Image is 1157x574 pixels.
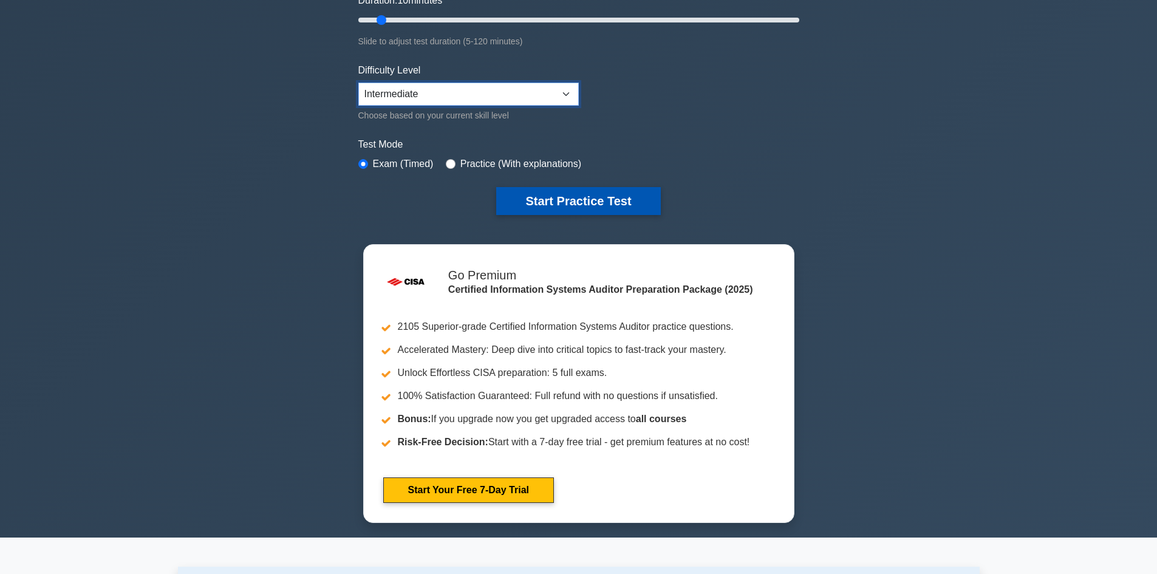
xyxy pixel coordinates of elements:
label: Difficulty Level [358,63,421,78]
a: Start Your Free 7-Day Trial [383,477,554,503]
div: Choose based on your current skill level [358,108,579,123]
label: Practice (With explanations) [460,157,581,171]
label: Exam (Timed) [373,157,434,171]
div: Slide to adjust test duration (5-120 minutes) [358,34,799,49]
button: Start Practice Test [496,187,660,215]
label: Test Mode [358,137,799,152]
